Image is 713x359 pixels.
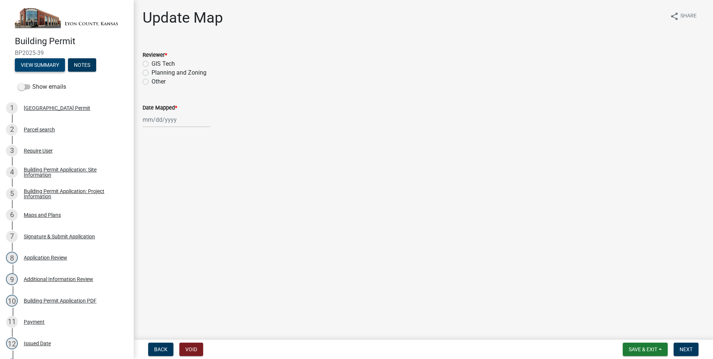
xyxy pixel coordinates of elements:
div: Payment [24,319,45,324]
span: Next [680,346,693,352]
div: 1 [6,102,18,114]
h1: Update Map [143,9,223,27]
label: Date Mapped [143,105,177,111]
div: 3 [6,145,18,157]
div: Issued Date [24,341,51,346]
div: Signature & Submit Application [24,234,95,239]
div: Building Permit Application: Project Information [24,189,122,199]
div: Application Review [24,255,67,260]
div: 9 [6,273,18,285]
button: shareShare [664,9,703,23]
span: BP2025-39 [15,49,119,56]
button: Notes [68,58,96,72]
div: 12 [6,337,18,349]
span: Share [680,12,697,21]
label: Planning and Zoning [152,68,206,77]
div: Building Permit Application PDF [24,298,97,303]
div: 8 [6,252,18,264]
img: Lyon County, Kansas [15,8,122,28]
input: mm/dd/yyyy [143,112,211,127]
div: 6 [6,209,18,221]
wm-modal-confirm: Summary [15,63,65,69]
div: Parcel search [24,127,55,132]
div: 4 [6,166,18,178]
div: 5 [6,188,18,200]
div: 11 [6,316,18,328]
div: [GEOGRAPHIC_DATA] Permit [24,105,90,111]
span: Save & Exit [629,346,657,352]
wm-modal-confirm: Notes [68,63,96,69]
div: Building Permit Application: Site Information [24,167,122,177]
label: GIS Tech [152,59,175,68]
label: Reviewer [143,53,167,58]
button: Next [674,343,699,356]
div: 2 [6,124,18,136]
button: Back [148,343,173,356]
i: share [670,12,679,21]
button: Void [179,343,203,356]
label: Show emails [18,82,66,91]
button: View Summary [15,58,65,72]
div: Additional Information Review [24,277,93,282]
span: Back [154,346,167,352]
div: 7 [6,231,18,242]
label: Other [152,77,166,86]
div: Maps and Plans [24,212,61,218]
div: 10 [6,295,18,307]
div: Require User [24,148,53,153]
button: Save & Exit [623,343,668,356]
h4: Building Permit [15,36,128,47]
